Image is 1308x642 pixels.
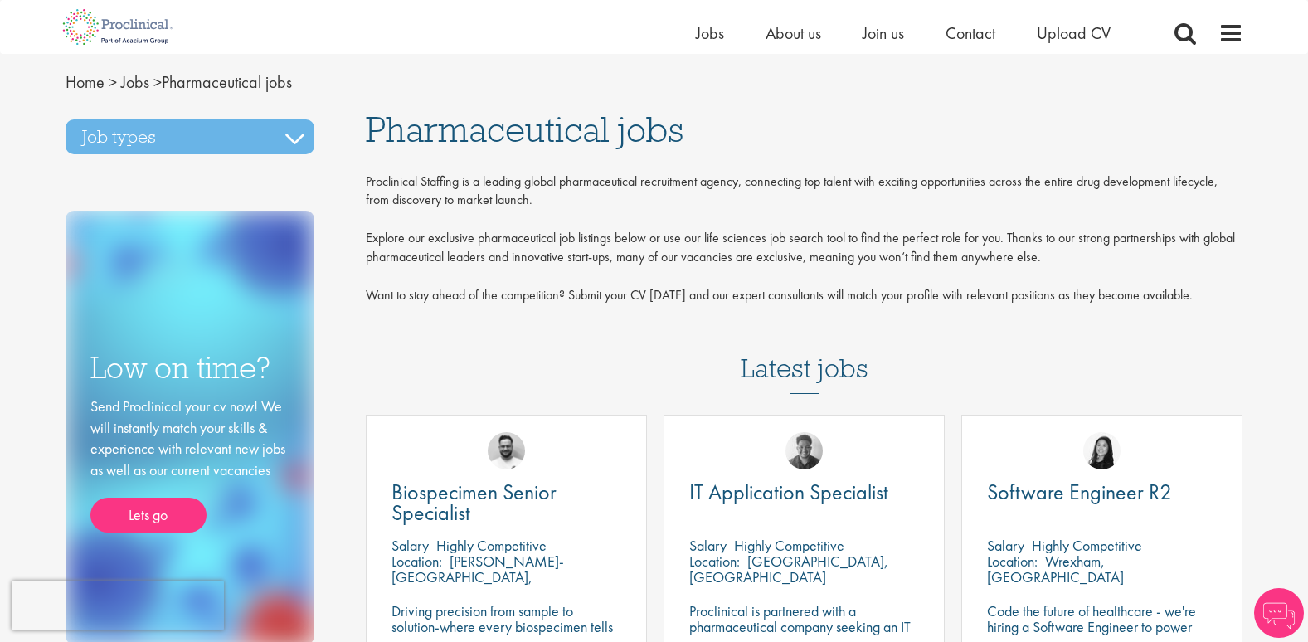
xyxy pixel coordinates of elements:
span: IT Application Specialist [689,478,888,506]
h3: Latest jobs [741,313,868,394]
a: breadcrumb link to Home [66,71,105,93]
a: Biospecimen Senior Specialist [391,482,621,523]
a: About us [766,22,821,44]
img: Chatbot [1254,588,1304,638]
a: Jobs [696,22,724,44]
img: Sheridon Lloyd [785,432,823,469]
img: Emile De Beer [488,432,525,469]
p: [GEOGRAPHIC_DATA], [GEOGRAPHIC_DATA] [689,552,888,586]
div: Send Proclinical your cv now! We will instantly match your skills & experience with relevant new ... [90,396,289,533]
a: Join us [863,22,904,44]
span: > [153,71,162,93]
span: Salary [391,536,429,555]
div: Proclinical Staffing is a leading global pharmaceutical recruitment agency, connecting top talent... [366,173,1243,314]
span: Pharmaceutical jobs [66,71,292,93]
a: Contact [946,22,995,44]
p: Highly Competitive [1032,536,1142,555]
span: > [109,71,117,93]
p: Wrexham, [GEOGRAPHIC_DATA] [987,552,1124,586]
a: Software Engineer R2 [987,482,1217,503]
p: Highly Competitive [436,536,547,555]
a: Upload CV [1037,22,1111,44]
img: Numhom Sudsok [1083,432,1121,469]
span: Location: [689,552,740,571]
p: [PERSON_NAME]-[GEOGRAPHIC_DATA], [GEOGRAPHIC_DATA] [391,552,564,602]
p: Highly Competitive [734,536,844,555]
a: IT Application Specialist [689,482,919,503]
h3: Job types [66,119,314,154]
iframe: reCAPTCHA [12,581,224,630]
a: Lets go [90,498,207,533]
span: Software Engineer R2 [987,478,1172,506]
h3: Low on time? [90,352,289,384]
span: Pharmaceutical jobs [366,107,683,152]
span: Location: [391,552,442,571]
span: Salary [689,536,727,555]
span: Biospecimen Senior Specialist [391,478,557,527]
span: Location: [987,552,1038,571]
a: breadcrumb link to Jobs [121,71,149,93]
span: Salary [987,536,1024,555]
